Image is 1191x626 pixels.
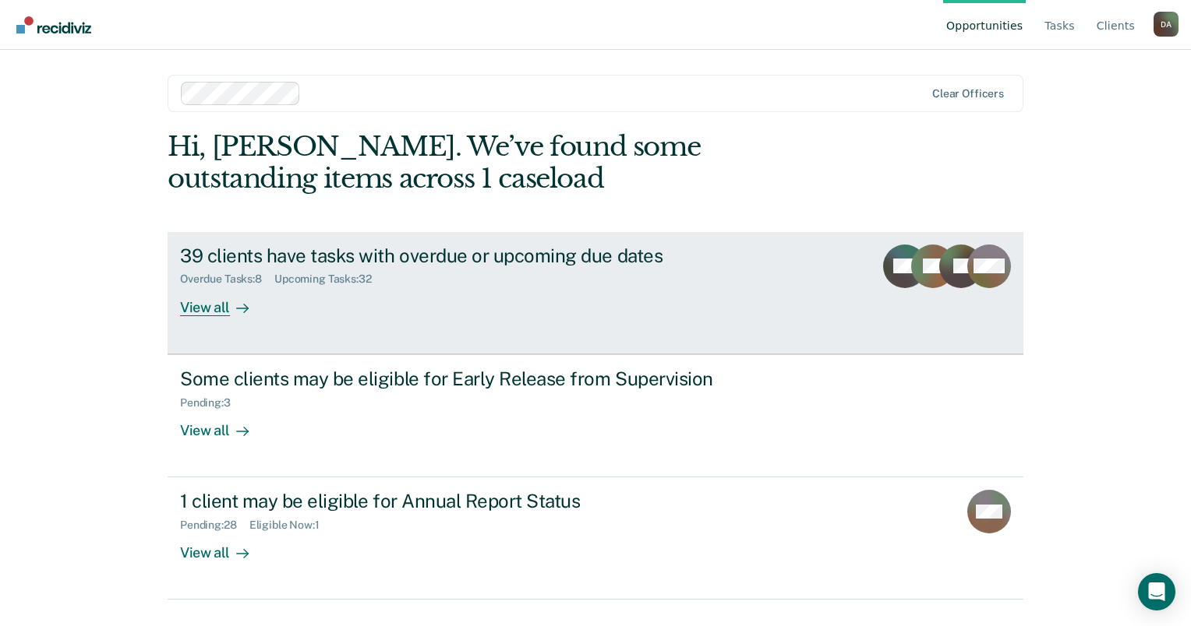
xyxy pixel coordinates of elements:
[1154,12,1179,37] button: Profile dropdown button
[180,519,249,532] div: Pending : 28
[180,368,727,390] div: Some clients may be eligible for Early Release from Supervision
[168,232,1023,354] a: 39 clients have tasks with overdue or upcoming due datesOverdue Tasks:8Upcoming Tasks:32View all
[180,273,274,286] div: Overdue Tasks : 8
[16,16,91,33] img: Recidiviz
[168,131,852,195] div: Hi, [PERSON_NAME]. We’ve found some outstanding items across 1 caseload
[1138,573,1175,610] div: Open Intercom Messenger
[168,477,1023,600] a: 1 client may be eligible for Annual Report StatusPending:28Eligible Now:1View all
[1154,12,1179,37] div: D A
[180,244,727,267] div: 39 clients have tasks with overdue or upcoming due dates
[180,286,267,316] div: View all
[180,409,267,439] div: View all
[180,532,267,562] div: View all
[249,519,332,532] div: Eligible Now : 1
[180,490,727,512] div: 1 client may be eligible for Annual Report Status
[932,87,1004,100] div: Clear officers
[274,273,384,286] div: Upcoming Tasks : 32
[168,354,1023,477] a: Some clients may be eligible for Early Release from SupervisionPending:3View all
[180,396,243,410] div: Pending : 3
